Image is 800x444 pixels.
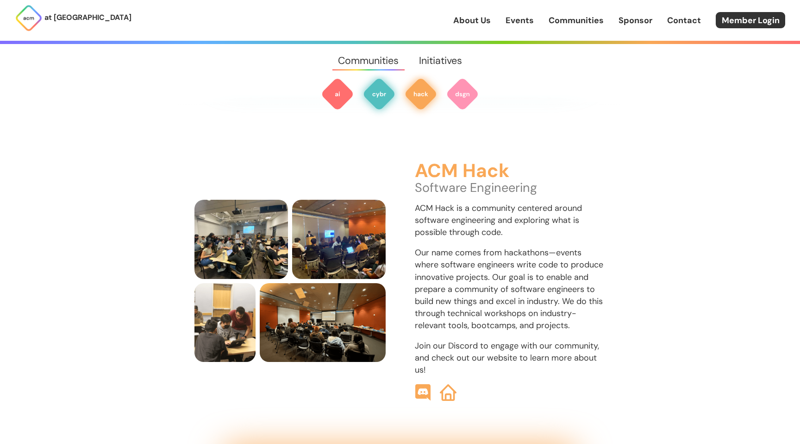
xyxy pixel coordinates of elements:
[194,283,256,362] img: ACM Hack president Nikhil helps someone at a Hack Event
[15,4,43,32] img: ACM Logo
[716,12,785,28] a: Member Login
[321,77,354,111] img: ACM AI
[440,384,456,401] img: ACM Hack Website
[667,14,701,26] a: Contact
[409,44,472,77] a: Initiatives
[15,4,131,32] a: at [GEOGRAPHIC_DATA]
[415,202,606,238] p: ACM Hack is a community centered around software engineering and exploring what is possible throu...
[292,200,386,279] img: members watch presentation at a Hack Event
[328,44,409,77] a: Communities
[506,14,534,26] a: Events
[453,14,491,26] a: About Us
[260,283,386,362] img: members consider what their project responsibilities and technologies are at a Hack Event
[549,14,604,26] a: Communities
[415,161,606,182] h3: ACM Hack
[44,12,131,24] p: at [GEOGRAPHIC_DATA]
[415,340,606,376] p: Join our Discord to engage with our community, and check out our website to learn more about us!
[415,247,606,331] p: Our name comes from hackathons—events where software engineers write code to produce innovative p...
[194,200,288,279] img: members locking in at a Hack workshop
[415,182,606,194] p: Software Engineering
[362,77,396,111] img: ACM Cyber
[404,77,437,111] img: ACM Hack
[446,77,479,111] img: ACM Design
[415,384,431,401] img: ACM Hack Discord
[619,14,652,26] a: Sponsor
